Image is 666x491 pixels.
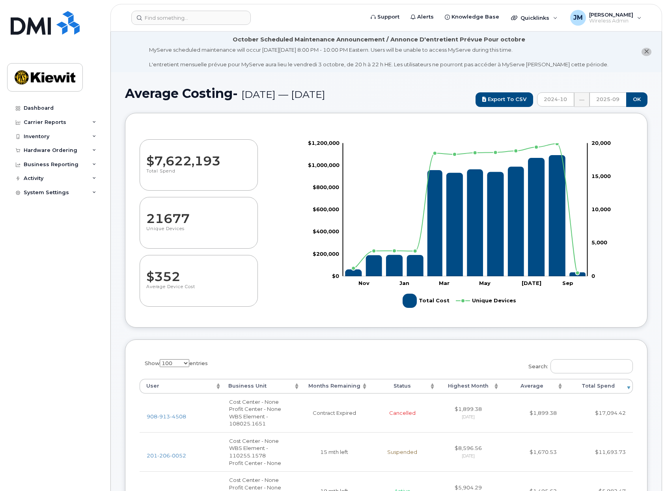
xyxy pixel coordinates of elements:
[313,184,339,190] g: $0
[455,484,482,491] span: $5,904.29
[160,359,189,367] select: Showentries
[229,398,293,406] div: Cost Center - None
[564,394,633,432] td: $17,094.42
[358,280,369,286] tspan: Nov
[147,413,186,420] span: 908
[146,146,250,168] dd: $7,622,193
[146,226,250,240] p: Unique Devices
[300,432,368,471] td: 15 mth left
[140,379,222,393] th: User: activate to sort column ascending
[574,92,590,107] div: —
[157,413,170,420] span: 913
[403,290,450,311] g: Total Cost
[229,459,293,467] div: Profit Center - None
[439,280,450,286] tspan: Mar
[313,206,339,212] tspan: $600,000
[642,48,651,56] button: close notification
[229,437,293,445] div: Cost Center - None
[149,46,608,68] div: MyServe scheduled maintenance will occur [DATE][DATE] 8:00 PM - 10:00 PM Eastern. Users will be u...
[562,280,573,286] tspan: Sep
[632,457,660,485] iframe: Messenger Launcher
[308,162,340,168] tspan: $1,000,000
[229,444,293,459] div: WBS Element - 110255.1578
[389,410,416,416] span: Cancelled
[147,413,186,420] a: 9089134508
[455,406,482,412] span: $1,899.38
[308,162,340,168] g: $0
[147,452,186,459] a: 2012060052
[147,452,186,459] span: 201
[591,239,607,245] tspan: 5,000
[140,354,208,370] label: Show entries
[591,173,611,179] tspan: 15,000
[500,394,564,432] td: $1,899.38
[479,280,491,286] tspan: May
[125,86,325,100] span: Average Costing
[308,140,611,311] g: Chart
[591,206,611,212] tspan: 10,000
[170,413,186,420] span: 4508
[537,92,574,107] input: FROM
[146,168,250,182] p: Total Spend
[229,405,293,413] div: Profit Center - None
[313,250,339,257] g: $0
[146,204,250,226] dd: 21677
[313,410,356,416] span: Contract Expired
[403,290,516,311] g: Legend
[233,86,238,101] span: -
[170,452,186,459] span: 0052
[146,284,251,298] p: Average Device Cost
[387,449,417,455] span: Suspended
[455,445,482,451] span: $8,596.56
[233,36,525,44] div: October Scheduled Maintenance Announcement / Annonce D'entretient Prévue Pour octobre
[313,184,339,190] tspan: $800,000
[308,140,340,146] g: $0
[626,92,647,107] input: OK
[590,92,627,107] input: TO
[436,379,500,393] th: Highest Month: activate to sort column ascending
[146,262,251,284] dd: $352
[241,88,325,100] span: [DATE] — [DATE]
[500,432,564,471] td: $1,670.53
[550,359,633,373] input: Search:
[462,414,475,420] span: [DATE]
[313,206,339,212] g: $0
[300,379,368,393] th: Months Remaining: activate to sort column ascending
[313,228,339,234] tspan: $400,000
[523,354,633,376] label: Search:
[308,140,340,146] tspan: $1,200,000
[332,273,339,279] tspan: $0
[564,379,633,393] th: Total Spend: activate to sort column ascending
[522,280,541,286] tspan: [DATE]
[462,454,475,459] span: [DATE]
[476,92,533,107] a: Export to CSV
[399,280,409,286] tspan: Jan
[229,413,293,427] div: WBS Element - 108025.1651
[222,379,300,393] th: Business Unit: activate to sort column ascending
[229,476,293,484] div: Cost Center - None
[500,379,564,393] th: Average: activate to sort column ascending
[368,379,436,393] th: Status: activate to sort column ascending
[564,432,633,471] td: $11,693.73
[591,273,595,279] tspan: 0
[313,250,339,257] tspan: $200,000
[456,290,516,311] g: Unique Devices
[313,228,339,234] g: $0
[591,140,611,146] tspan: 20,000
[157,452,170,459] span: 206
